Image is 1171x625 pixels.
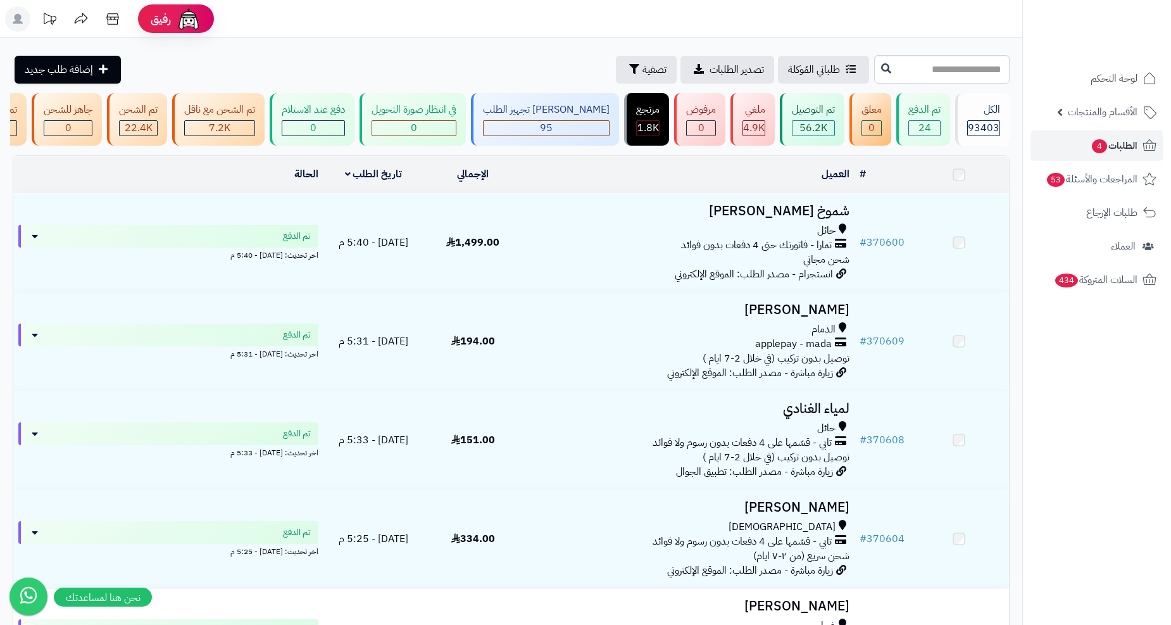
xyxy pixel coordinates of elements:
[125,120,153,136] span: 22.4K
[29,93,104,146] a: جاهز للشحن 0
[778,56,869,84] a: طلباتي المُوكلة
[1086,204,1137,222] span: طلبات الإرجاع
[860,235,905,250] a: #370600
[540,120,553,136] span: 95
[357,93,468,146] a: في انتظار صورة التحويل 0
[44,103,92,117] div: جاهز للشحن
[703,351,849,366] span: توصيل بدون تركيب (في خلال 2-7 ايام )
[860,235,867,250] span: #
[372,121,456,136] div: 0
[282,103,345,117] div: دفع عند الاستلام
[860,334,905,349] a: #370609
[170,93,267,146] a: تم الشحن مع ناقل 7.2K
[151,11,171,27] span: رفيق
[65,120,72,136] span: 0
[860,167,866,182] a: #
[18,445,318,458] div: اخر تحديث: [DATE] - 5:33 م
[680,56,774,84] a: تصدير الطلبات
[528,500,849,515] h3: [PERSON_NAME]
[755,337,832,351] span: applepay - mada
[667,365,833,381] span: زيارة مباشرة - مصدر الطلب: الموقع الإلكتروني
[687,121,715,136] div: 0
[616,56,677,84] button: تصفية
[1054,271,1137,289] span: السلات المتروكة
[528,599,849,614] h3: [PERSON_NAME]
[339,235,408,250] span: [DATE] - 5:40 م
[637,121,659,136] div: 1784
[34,6,65,35] a: تحديثات المنصة
[868,120,875,136] span: 0
[1030,130,1163,161] a: الطلبات4
[672,93,728,146] a: مرفوض 0
[457,167,489,182] a: الإجمالي
[703,450,849,465] span: توصيل بدون تركيب (في خلال 2-7 ايام )
[710,62,764,77] span: تصدير الطلبات
[283,427,311,440] span: تم الدفع
[1092,139,1107,153] span: 4
[528,204,849,218] h3: شموخ [PERSON_NAME]
[451,432,495,448] span: 151.00
[446,235,499,250] span: 1,499.00
[743,121,765,136] div: 4939
[862,121,881,136] div: 0
[861,103,882,117] div: معلق
[729,520,836,534] span: [DEMOGRAPHIC_DATA]
[860,432,867,448] span: #
[1055,274,1078,287] span: 434
[468,93,622,146] a: [PERSON_NAME] تجهيز الطلب 95
[822,167,849,182] a: العميل
[1030,198,1163,228] a: طلبات الإرجاع
[968,120,999,136] span: 93403
[636,103,660,117] div: مرتجع
[811,322,836,337] span: الدمام
[484,121,609,136] div: 95
[18,346,318,360] div: اخر تحديث: [DATE] - 5:31 م
[1047,173,1065,187] span: 53
[282,121,344,136] div: 0
[788,62,840,77] span: طلباتي المُوكلة
[860,432,905,448] a: #370608
[1030,164,1163,194] a: المراجعات والأسئلة53
[894,93,953,146] a: تم الدفع 24
[675,267,833,282] span: انستجرام - مصدر الطلب: الموقع الإلكتروني
[847,93,894,146] a: معلق 0
[451,334,495,349] span: 194.00
[209,120,230,136] span: 7.2K
[451,531,495,546] span: 334.00
[119,103,158,117] div: تم الشحن
[803,252,849,267] span: شحن مجاني
[676,464,833,479] span: زيارة مباشرة - مصدر الطلب: تطبيق الجوال
[753,548,849,564] span: شحن سريع (من ٢-٧ ايام)
[1030,63,1163,94] a: لوحة التحكم
[1068,103,1137,121] span: الأقسام والمنتجات
[184,103,255,117] div: تم الشحن مع ناقل
[799,120,827,136] span: 56.2K
[953,93,1012,146] a: الكل93403
[743,120,765,136] span: 4.9K
[345,167,403,182] a: تاريخ الطلب
[1046,170,1137,188] span: المراجعات والأسئلة
[483,103,610,117] div: [PERSON_NAME] تجهيز الطلب
[1091,70,1137,87] span: لوحة التحكم
[681,238,832,253] span: تمارا - فاتورتك حتى 4 دفعات بدون فوائد
[817,421,836,436] span: حائل
[176,6,201,32] img: ai-face.png
[283,329,311,341] span: تم الدفع
[18,248,318,261] div: اخر تحديث: [DATE] - 5:40 م
[622,93,672,146] a: مرتجع 1.8K
[653,534,832,549] span: تابي - قسّمها على 4 دفعات بدون رسوم ولا فوائد
[918,120,931,136] span: 24
[25,62,93,77] span: إضافة طلب جديد
[120,121,157,136] div: 22418
[411,120,417,136] span: 0
[686,103,716,117] div: مرفوض
[18,544,318,557] div: اخر تحديث: [DATE] - 5:25 م
[698,120,704,136] span: 0
[860,531,867,546] span: #
[728,93,777,146] a: ملغي 4.9K
[528,303,849,317] h3: [PERSON_NAME]
[310,120,316,136] span: 0
[185,121,254,136] div: 7223
[1091,137,1137,155] span: الطلبات
[267,93,357,146] a: دفع عند الاستلام 0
